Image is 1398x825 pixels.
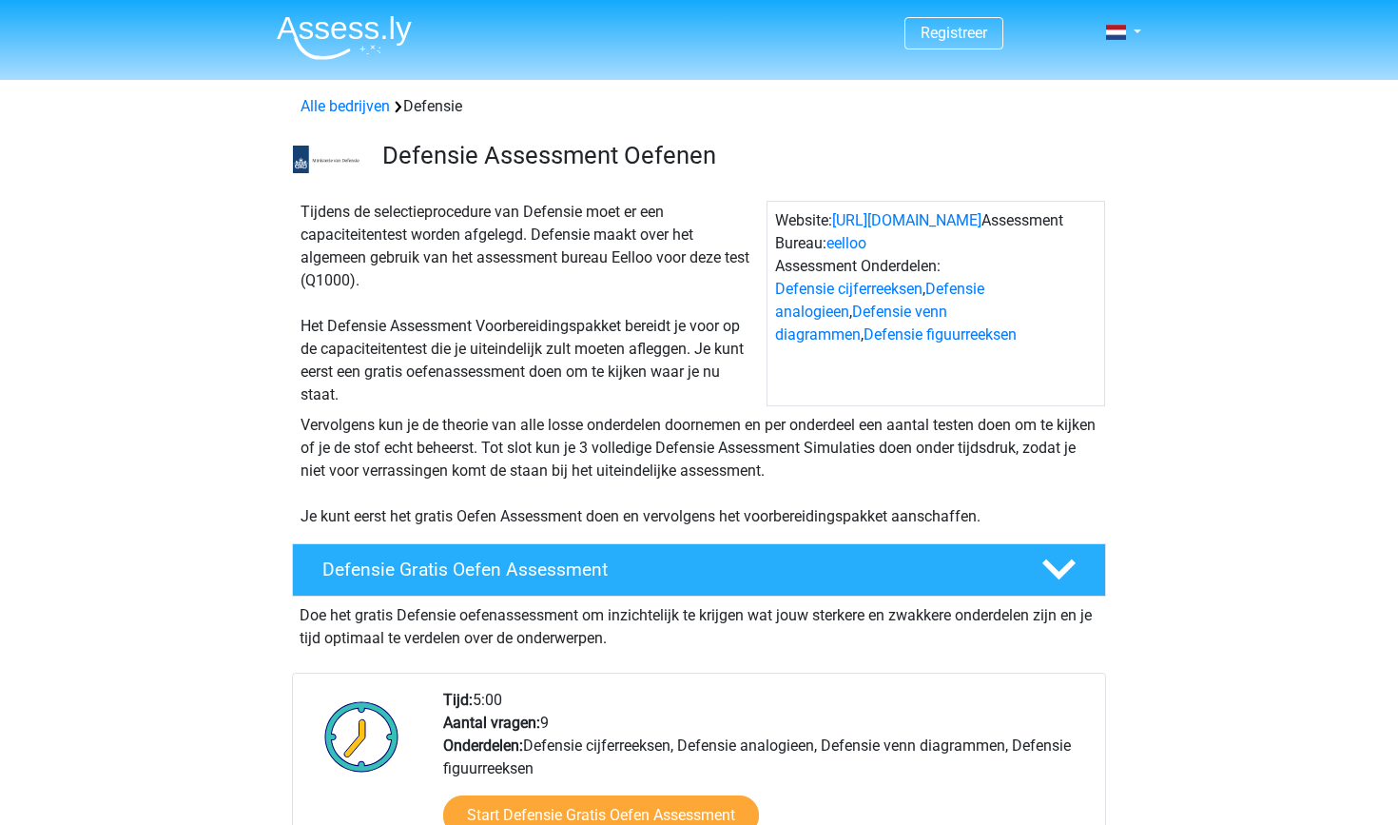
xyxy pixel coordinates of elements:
[293,95,1105,118] div: Defensie
[826,234,866,252] a: eelloo
[443,737,523,755] b: Onderdelen:
[301,97,390,115] a: Alle bedrijven
[832,211,981,229] a: [URL][DOMAIN_NAME]
[775,303,947,344] a: Defensie venn diagrammen
[284,543,1114,597] a: Defensie Gratis Oefen Assessment
[443,714,540,732] b: Aantal vragen:
[443,691,473,709] b: Tijd:
[775,280,984,321] a: Defensie analogieen
[382,141,1091,170] h3: Defensie Assessment Oefenen
[322,559,1011,580] h4: Defensie Gratis Oefen Assessment
[277,15,412,60] img: Assessly
[314,689,410,784] img: Klok
[293,414,1105,528] div: Vervolgens kun je de theorie van alle losse onderdelen doornemen en per onderdeel een aantal test...
[864,325,1017,344] a: Defensie figuurreeksen
[921,24,987,42] a: Registreer
[293,201,767,406] div: Tijdens de selectieprocedure van Defensie moet er een capaciteitentest worden afgelegd. Defensie ...
[775,280,922,298] a: Defensie cijferreeksen
[292,597,1106,650] div: Doe het gratis Defensie oefenassessment om inzichtelijk te krijgen wat jouw sterkere en zwakkere ...
[767,201,1105,406] div: Website: Assessment Bureau: Assessment Onderdelen: , , ,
